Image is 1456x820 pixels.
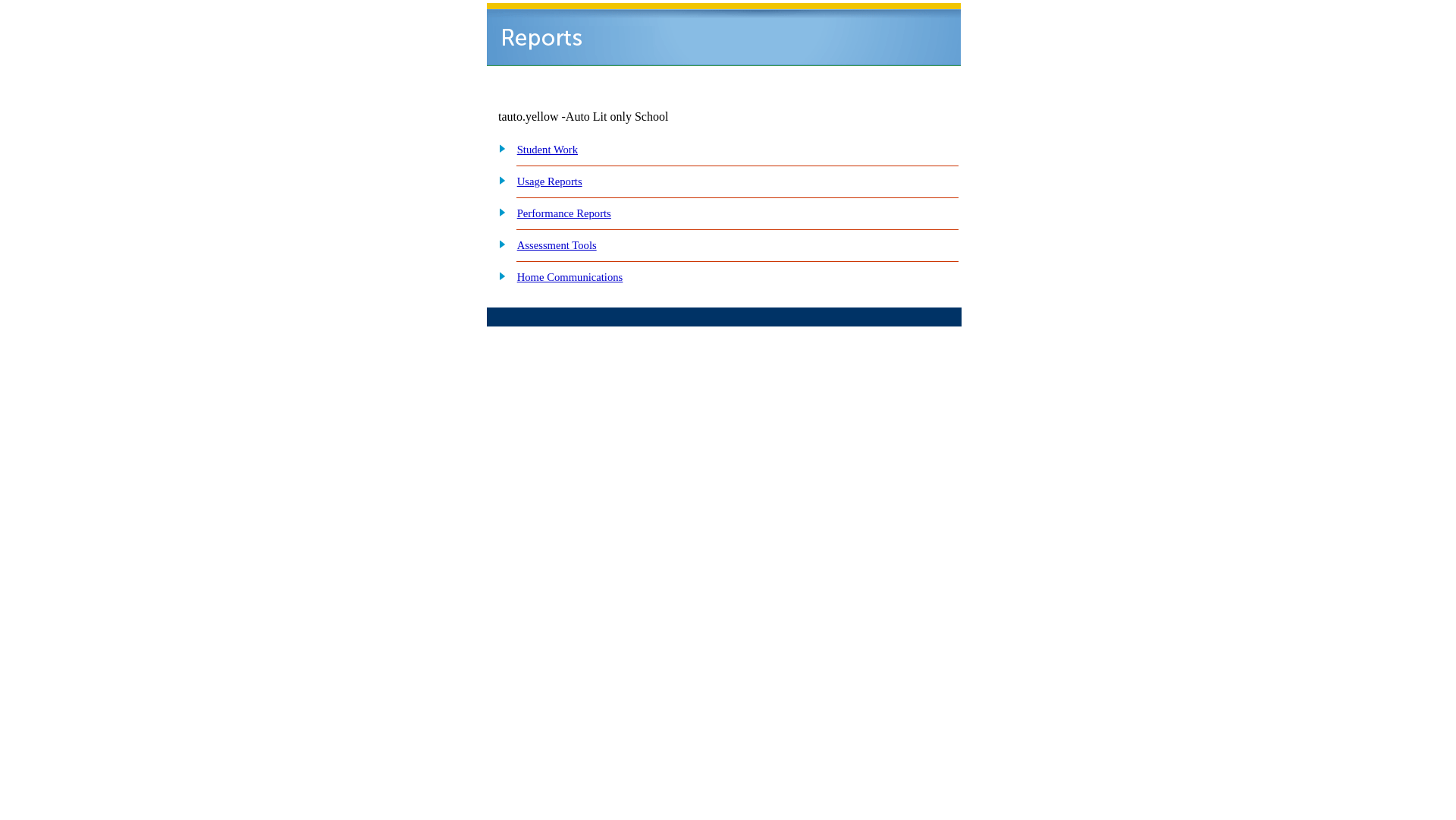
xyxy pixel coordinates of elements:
[491,141,507,155] img: plus.gif
[517,239,597,251] a: Assessment Tools
[487,3,961,66] img: header
[491,173,507,187] img: plus.gif
[517,207,611,219] a: Performance Reports
[517,175,582,188] a: Usage Reports
[517,143,578,156] a: Student Work
[491,269,507,282] img: plus.gif
[566,110,669,123] nobr: Auto Lit only School
[491,237,507,251] img: plus.gif
[517,271,623,283] a: Home Communications
[491,205,507,219] img: plus.gif
[498,110,777,124] td: tauto.yellow -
